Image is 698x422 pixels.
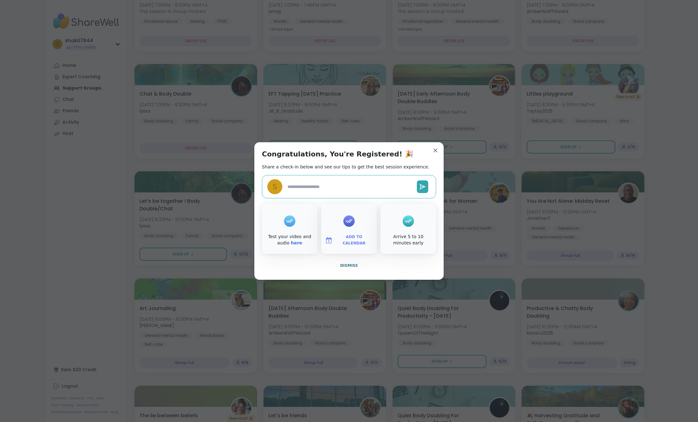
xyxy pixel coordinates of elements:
[335,234,373,246] span: Add to Calendar
[262,150,413,159] h1: Congratulations, You're Registered! 🎉
[262,259,436,272] button: Dismiss
[273,181,277,192] span: s
[322,234,376,247] button: Add to Calendar
[325,237,333,244] img: ShareWell Logomark
[291,240,302,245] a: here
[340,263,358,268] span: Dismiss
[262,164,429,170] h2: Share a check-in below and see our tips to get the best session experience.
[263,234,316,246] div: Test your video and audio
[382,234,435,246] div: Arrive 5 to 10 minutes early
